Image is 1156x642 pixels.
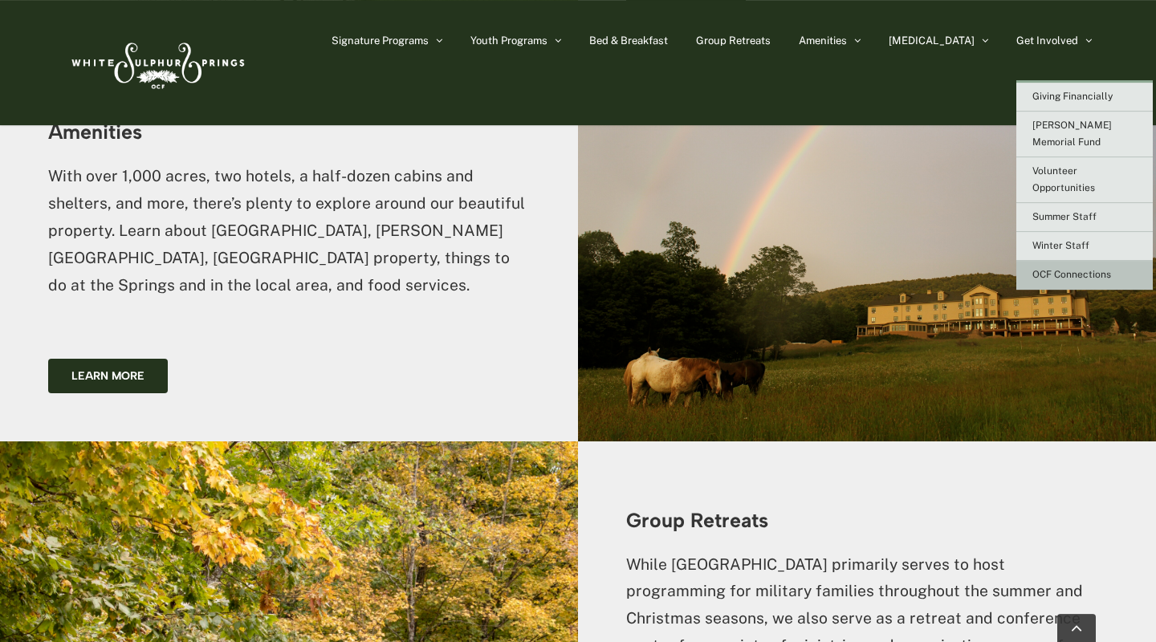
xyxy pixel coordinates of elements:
[626,510,1108,531] h3: Group Retreats
[470,35,547,46] span: Youth Programs
[589,35,668,46] span: Bed & Breakfast
[48,121,530,143] h3: Amenities
[696,35,771,46] span: Group Retreats
[1016,112,1153,157] a: [PERSON_NAME] Memorial Fund
[64,25,249,100] img: White Sulphur Springs Logo
[1032,165,1095,193] span: Volunteer Opportunities
[1016,83,1153,112] a: Giving Financially
[1032,240,1089,251] span: Winter Staff
[1032,211,1097,222] span: Summer Staff
[48,163,530,299] p: With over 1,000 acres, two hotels, a half-dozen cabins and shelters, and more, there’s plenty to ...
[1016,35,1078,46] span: Get Involved
[1032,120,1112,148] span: [PERSON_NAME] Memorial Fund
[1032,269,1111,280] span: OCF Connections
[1016,261,1153,290] a: OCF Connections
[799,35,847,46] span: Amenities
[1032,91,1113,102] span: Giving Financially
[48,359,168,393] a: Learn more
[889,35,975,46] span: [MEDICAL_DATA]
[71,369,144,383] span: Learn more
[1016,203,1153,232] a: Summer Staff
[1016,232,1153,261] a: Winter Staff
[332,35,429,46] span: Signature Programs
[1016,157,1153,203] a: Volunteer Opportunities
